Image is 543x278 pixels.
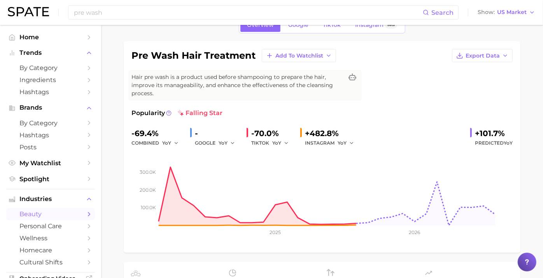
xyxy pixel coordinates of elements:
button: Brands [6,102,95,114]
a: homecare [6,244,95,256]
span: Hashtags [19,131,82,139]
span: Trends [19,49,82,56]
div: -69.4% [131,127,184,140]
input: Search here for a brand, industry, or ingredient [73,6,423,19]
span: Brands [19,104,82,111]
span: Beta [387,22,395,28]
span: US Market [497,10,527,14]
span: My Watchlist [19,159,82,167]
button: YoY [272,138,289,148]
span: Popularity [131,108,165,118]
span: by Category [19,119,82,127]
button: Add to Watchlist [262,49,336,62]
span: Ingredients [19,76,82,84]
span: Search [431,9,454,16]
span: homecare [19,247,82,254]
a: My Watchlist [6,157,95,169]
img: falling star [178,110,184,116]
button: Export Data [452,49,513,62]
a: beauty [6,208,95,220]
a: Overview [240,18,280,32]
span: YoY [219,140,228,146]
span: wellness [19,234,82,242]
button: Trends [6,47,95,59]
a: by Category [6,62,95,74]
span: Predicted [475,138,513,148]
span: Spotlight [19,175,82,183]
a: Home [6,31,95,43]
span: Add to Watchlist [275,52,323,59]
div: +101.7% [475,127,513,140]
span: Posts [19,143,82,151]
a: Google [282,18,315,32]
span: Google [288,22,308,28]
span: Instagram [355,22,384,28]
span: Industries [19,196,82,203]
div: INSTAGRAM [305,138,359,148]
a: Ingredients [6,74,95,86]
img: SPATE [8,7,49,16]
span: by Category [19,64,82,72]
span: YoY [162,140,171,146]
div: +482.8% [305,127,359,140]
span: YoY [504,140,513,146]
tspan: 2026 [409,229,420,235]
tspan: 2025 [270,229,281,235]
a: TikTok [316,18,347,32]
a: InstagramBeta [349,18,404,32]
span: Hair pre wash is a product used before shampooing to prepare the hair, improve its manageability,... [131,73,343,98]
span: TikTok [323,22,341,28]
span: beauty [19,210,82,218]
span: Home [19,33,82,41]
a: Hashtags [6,129,95,141]
button: Industries [6,193,95,205]
span: YoY [272,140,281,146]
a: Hashtags [6,86,95,98]
button: ShowUS Market [476,7,537,17]
div: GOOGLE [195,138,240,148]
button: YoY [219,138,235,148]
a: by Category [6,117,95,129]
span: personal care [19,222,82,230]
span: Show [478,10,495,14]
a: personal care [6,220,95,232]
span: Overview [247,22,274,28]
div: -70.0% [251,127,294,140]
span: YoY [338,140,347,146]
span: Export Data [466,52,500,59]
h1: pre wash hair treatment [131,51,256,60]
button: YoY [162,138,179,148]
a: wellness [6,232,95,244]
span: Hashtags [19,88,82,96]
a: Spotlight [6,173,95,185]
a: Posts [6,141,95,153]
span: cultural shifts [19,259,82,266]
button: YoY [338,138,354,148]
div: - [195,127,240,140]
div: combined [131,138,184,148]
span: falling star [178,108,222,118]
a: cultural shifts [6,256,95,268]
div: TIKTOK [251,138,294,148]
